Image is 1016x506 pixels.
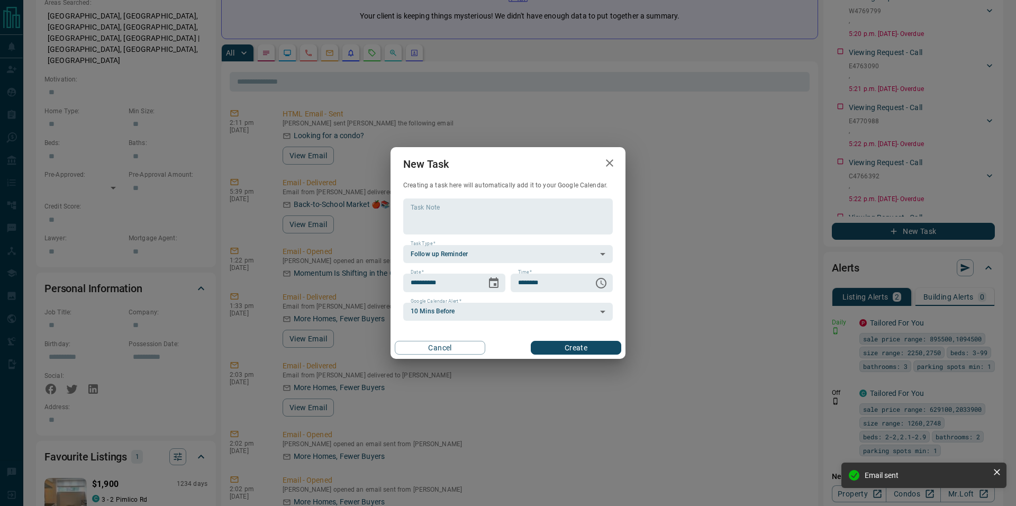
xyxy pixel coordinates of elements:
button: Choose date, selected date is Oct 30, 2025 [483,273,504,294]
label: Date [411,269,424,276]
label: Time [518,269,532,276]
button: Cancel [395,341,485,355]
button: Choose time, selected time is 6:00 AM [591,273,612,294]
div: 10 Mins Before [403,303,613,321]
h2: New Task [391,147,461,181]
button: Create [531,341,621,355]
label: Google Calendar Alert [411,298,461,305]
div: Email sent [865,471,988,480]
p: Creating a task here will automatically add it to your Google Calendar. [403,181,613,190]
label: Task Type [411,240,436,247]
div: Follow up Reminder [403,245,613,263]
